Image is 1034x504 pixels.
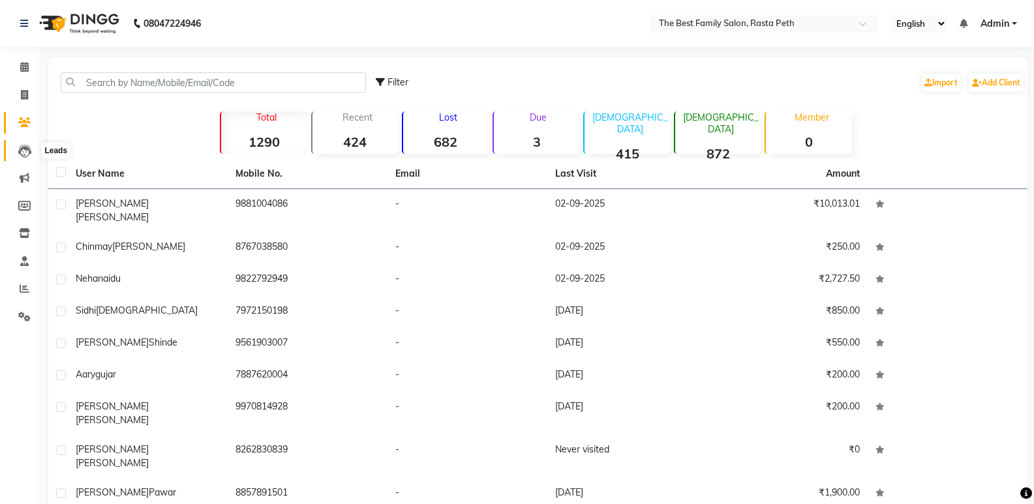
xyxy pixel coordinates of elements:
[547,159,707,189] th: Last Visit
[76,241,112,252] span: chinmay
[494,134,579,150] strong: 3
[388,296,547,328] td: -
[228,232,388,264] td: 8767038580
[388,328,547,360] td: -
[76,368,95,380] span: aary
[388,76,408,88] span: Filter
[547,232,707,264] td: 02-09-2025
[228,159,388,189] th: Mobile No.
[228,296,388,328] td: 7972150198
[981,17,1009,31] span: Admin
[228,360,388,392] td: 7887620004
[76,304,96,316] span: sidhi
[98,273,121,284] span: naidu
[547,264,707,296] td: 02-09-2025
[547,435,707,478] td: Never visited
[708,328,868,360] td: ₹550.00
[708,392,868,435] td: ₹200.00
[76,414,149,426] span: [PERSON_NAME]
[228,435,388,478] td: 8262830839
[96,304,198,316] span: [DEMOGRAPHIC_DATA]
[408,111,489,123] p: Lost
[76,443,149,455] span: [PERSON_NAME]
[76,273,98,284] span: neha
[675,145,761,162] strong: 872
[228,189,388,232] td: 9881004086
[318,111,398,123] p: Recent
[547,189,707,232] td: 02-09-2025
[708,264,868,296] td: ₹2,727.50
[41,143,70,158] div: Leads
[95,368,116,380] span: gujar
[68,159,228,189] th: User Name
[144,5,201,42] b: 08047224946
[226,111,307,123] p: Total
[388,232,547,264] td: -
[61,72,366,93] input: Search by Name/Mobile/Email/Code
[112,241,185,252] span: [PERSON_NAME]
[388,360,547,392] td: -
[708,435,868,478] td: ₹0
[76,336,149,348] span: [PERSON_NAME]
[149,336,177,348] span: Shinde
[403,134,489,150] strong: 682
[228,328,388,360] td: 9561903007
[228,392,388,435] td: 9970814928
[76,198,149,209] span: [PERSON_NAME]
[708,189,868,232] td: ₹10,013.01
[228,264,388,296] td: 9822792949
[585,145,670,162] strong: 415
[708,360,868,392] td: ₹200.00
[312,134,398,150] strong: 424
[818,159,868,188] th: Amount
[388,392,547,435] td: -
[590,111,670,135] p: [DEMOGRAPHIC_DATA]
[766,134,851,150] strong: 0
[708,232,868,264] td: ₹250.00
[547,328,707,360] td: [DATE]
[388,189,547,232] td: -
[388,435,547,478] td: -
[388,264,547,296] td: -
[388,159,547,189] th: Email
[771,111,851,123] p: Member
[969,74,1024,92] a: Add Client
[149,486,176,498] span: pawar
[221,134,307,150] strong: 1290
[680,111,761,135] p: [DEMOGRAPHIC_DATA]
[76,457,149,469] span: [PERSON_NAME]
[547,360,707,392] td: [DATE]
[547,392,707,435] td: [DATE]
[33,5,123,42] img: logo
[547,296,707,328] td: [DATE]
[708,296,868,328] td: ₹850.00
[921,74,961,92] a: Import
[76,211,149,223] span: [PERSON_NAME]
[76,486,149,498] span: [PERSON_NAME]
[496,111,579,123] p: Due
[76,400,149,412] span: [PERSON_NAME]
